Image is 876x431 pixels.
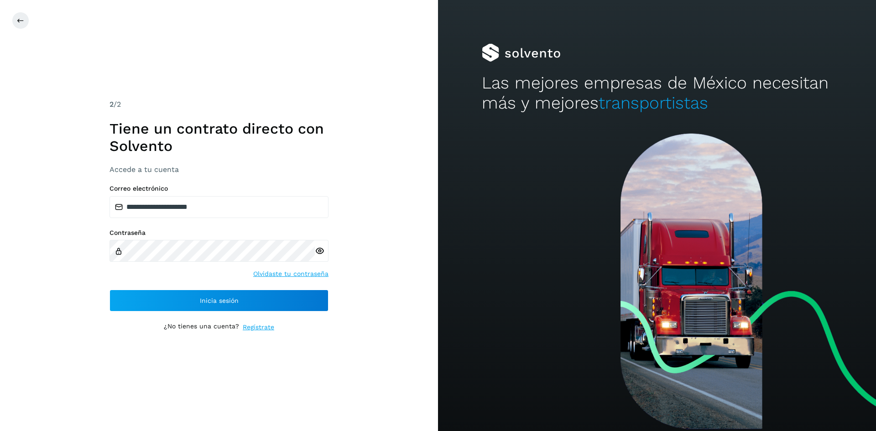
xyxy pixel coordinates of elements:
h1: Tiene un contrato directo con Solvento [109,120,328,155]
label: Contraseña [109,229,328,237]
p: ¿No tienes una cuenta? [164,322,239,332]
span: 2 [109,100,114,109]
a: Olvidaste tu contraseña [253,269,328,279]
button: Inicia sesión [109,290,328,312]
span: Inicia sesión [200,297,239,304]
label: Correo electrónico [109,185,328,192]
div: /2 [109,99,328,110]
a: Regístrate [243,322,274,332]
h2: Las mejores empresas de México necesitan más y mejores [482,73,832,114]
span: transportistas [599,93,708,113]
h3: Accede a tu cuenta [109,165,328,174]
